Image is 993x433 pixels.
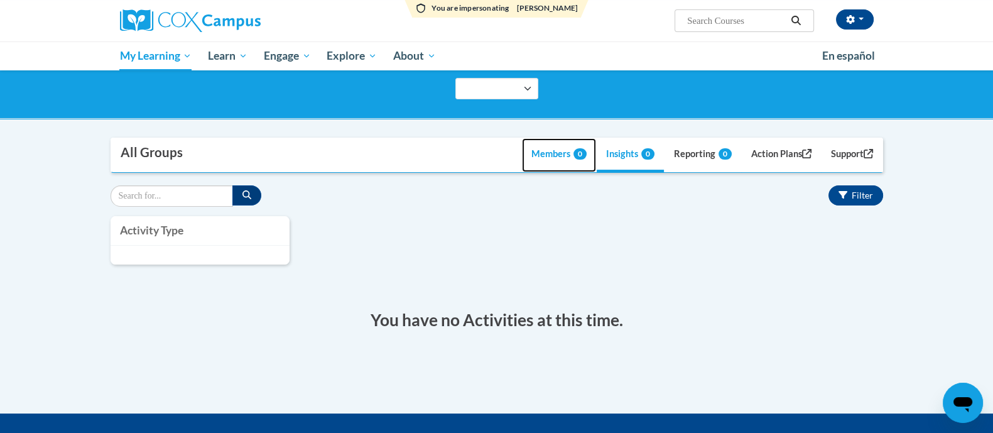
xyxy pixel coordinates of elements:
h4: Activity Type [120,222,280,239]
span: Engage [264,48,311,63]
span: My Learning [119,48,192,63]
a: Support [822,138,882,172]
img: Cox Campus [120,9,261,32]
div: Main menu [101,41,893,70]
a: Reporting0 [665,138,741,172]
button: Search [786,13,805,28]
a: My Learning [112,41,200,70]
a: En español [814,43,883,69]
span: About [393,48,436,63]
a: About [385,41,444,70]
span: En español [822,49,875,62]
a: Engage [256,41,319,70]
span: Explore [327,48,377,63]
a: Action Plans [742,138,821,172]
a: Members0 [522,138,596,172]
span: 0 [641,148,654,160]
input: Search Courses [686,13,786,28]
button: Filter [828,185,883,206]
iframe: Button to launch messaging window [943,383,983,423]
button: Search [232,185,261,206]
span: Filter [852,190,873,200]
a: Learn [200,41,256,70]
div: All Groups [121,145,183,160]
button: Account Settings [836,9,874,30]
span: Learn [208,48,247,63]
h2: You have no Activities at this time. [120,309,874,332]
a: Insights0 [597,138,664,172]
span: 0 [719,148,732,160]
a: Explore [318,41,385,70]
input: Search [111,185,233,207]
span: 0 [573,148,587,160]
